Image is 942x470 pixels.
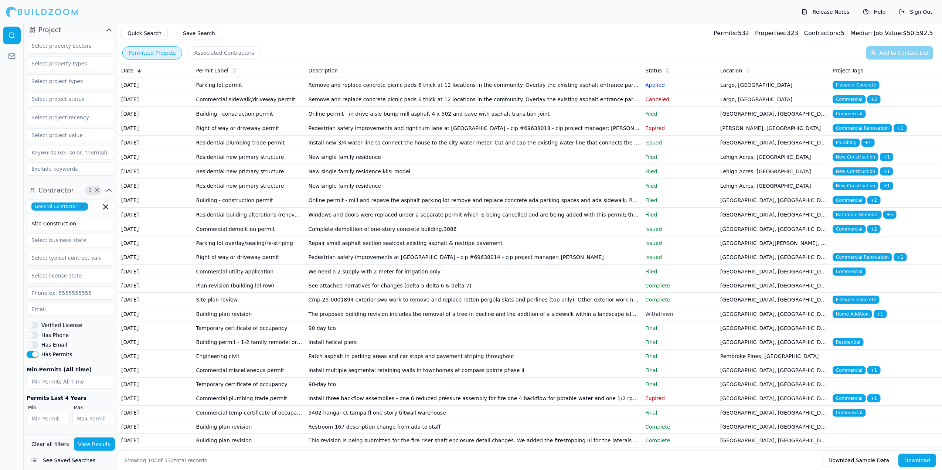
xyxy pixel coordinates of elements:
td: Lehigh Acres, [GEOGRAPHIC_DATA] [717,150,830,164]
td: Temporary certificate of occupancy [193,378,306,391]
span: Clear Contractor filters [94,188,100,192]
td: [GEOGRAPHIC_DATA], [GEOGRAPHIC_DATA] [717,406,830,420]
button: Associated Contractors [188,46,261,59]
td: Plan revision (building lal row) [193,279,306,293]
span: Permits: [714,30,738,37]
span: Commercial [833,366,866,374]
span: Permit Label [196,67,228,74]
td: Engineering civil [193,350,306,363]
td: Lehigh Acres, [GEOGRAPHIC_DATA] [717,164,830,179]
td: [GEOGRAPHIC_DATA], [GEOGRAPHIC_DATA] [717,434,830,447]
span: Project [38,25,61,35]
td: [GEOGRAPHIC_DATA], [GEOGRAPHIC_DATA] [717,363,830,378]
button: Save Search [177,27,221,40]
span: Commercial [833,196,866,204]
td: Building plan revision [193,420,306,434]
td: [DATE] [118,179,193,193]
div: 323 [755,29,798,38]
td: [DATE] [118,121,193,136]
p: Complete [645,437,714,444]
td: [DATE] [118,406,193,420]
button: Release Notes [798,6,853,18]
p: Filed [645,182,714,190]
span: General Contractor [31,202,88,211]
span: New Construction [833,182,878,190]
td: [DATE] [118,250,193,265]
td: Field changes [306,447,643,461]
span: Bathroom Remodel [833,211,882,219]
td: Right of way or driveway permit [193,250,306,265]
p: Filed [645,211,714,218]
span: + 1 [861,139,875,147]
input: Exclude keywords [27,162,115,176]
input: Select project status [27,92,105,106]
td: 5402 hangar ct tampa fl one story tiltwall warehouse [306,406,643,420]
p: Filed [645,268,714,275]
td: [GEOGRAPHIC_DATA][PERSON_NAME], [GEOGRAPHIC_DATA] [717,236,830,250]
span: 532 [164,457,174,463]
td: Install three backflow assemblies - one 6 reduced pressure assembly for fire one 4 backflow for p... [306,391,643,406]
span: Contractor [38,185,74,195]
td: Building - construction permit [193,107,306,121]
button: View Results [74,437,115,451]
span: Contractors: [804,30,841,37]
td: Temporary certificate of occupancy [193,321,306,335]
label: Has Email [41,342,67,347]
input: Select business state [27,234,105,247]
span: Home Addition [833,310,872,318]
input: Email [27,303,115,316]
td: [DATE] [118,78,193,92]
p: Applied [645,81,714,89]
td: Install helical piers [306,335,643,350]
td: Pembroke Pines, [GEOGRAPHIC_DATA] [717,350,830,363]
td: [GEOGRAPHIC_DATA], [GEOGRAPHIC_DATA] [717,293,830,307]
label: Max [74,405,115,411]
span: + 1 [880,153,893,161]
label: Verified License [41,323,82,328]
td: [DATE] [118,335,193,350]
td: Parking lot permit [193,78,306,92]
label: Min [28,405,69,411]
td: Largo, [GEOGRAPHIC_DATA] [717,78,830,92]
td: Plan revision (building lal row) [193,447,306,461]
span: + 1 [880,182,893,190]
span: Commercial [833,268,866,276]
button: See Saved Searches [27,454,115,467]
span: + 5 [883,211,897,219]
input: Select property types [27,57,105,70]
td: Right of way or driveway permit [193,121,306,136]
td: Lehigh Acres, [GEOGRAPHIC_DATA] [717,179,830,193]
td: Online permit - mill and repave the asphalt parking lot remove and replace concrete ada parking s... [306,193,643,208]
td: Commercial plumbing trade permit [193,391,306,406]
p: Complete [645,296,714,303]
td: Residential building alterations (renovations) [193,208,306,222]
td: [PERSON_NAME], [GEOGRAPHIC_DATA] [717,447,830,461]
span: New Construction [833,153,878,161]
td: [GEOGRAPHIC_DATA], [GEOGRAPHIC_DATA] [717,222,830,236]
input: Select typical contract value [27,251,105,265]
span: Commercial Renovation [833,253,892,261]
span: New Construction [833,167,878,176]
td: Building permit - 1-2 family remodel or repair [193,335,306,350]
p: Expired [645,125,714,132]
p: Final [645,409,714,416]
td: [DATE] [118,136,193,150]
span: Plumbing [833,139,860,147]
td: [GEOGRAPHIC_DATA], [GEOGRAPHIC_DATA] [717,279,830,293]
p: Issued [645,239,714,247]
td: [GEOGRAPHIC_DATA], [GEOGRAPHIC_DATA] [717,307,830,321]
span: 3 [86,187,94,194]
td: Pedestrian safety improvements at [GEOGRAPHIC_DATA] - cip #69638014 - cip project manager: [PERSO... [306,250,643,265]
td: The proposed building revision includes the removal of a tree in decline and the addition of a si... [306,307,643,321]
p: Final [645,381,714,388]
input: Select license state [27,269,105,282]
td: [DATE] [118,321,193,335]
td: Residential new primary structure [193,150,306,164]
td: New single family residence [306,150,643,164]
span: Location [720,67,742,74]
td: [DATE] [118,307,193,321]
span: Median Job Value: [850,30,903,37]
p: Issued [645,253,714,261]
button: Contractor3Clear Contractor filters [27,184,115,196]
button: Download Sample Data [822,454,895,467]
